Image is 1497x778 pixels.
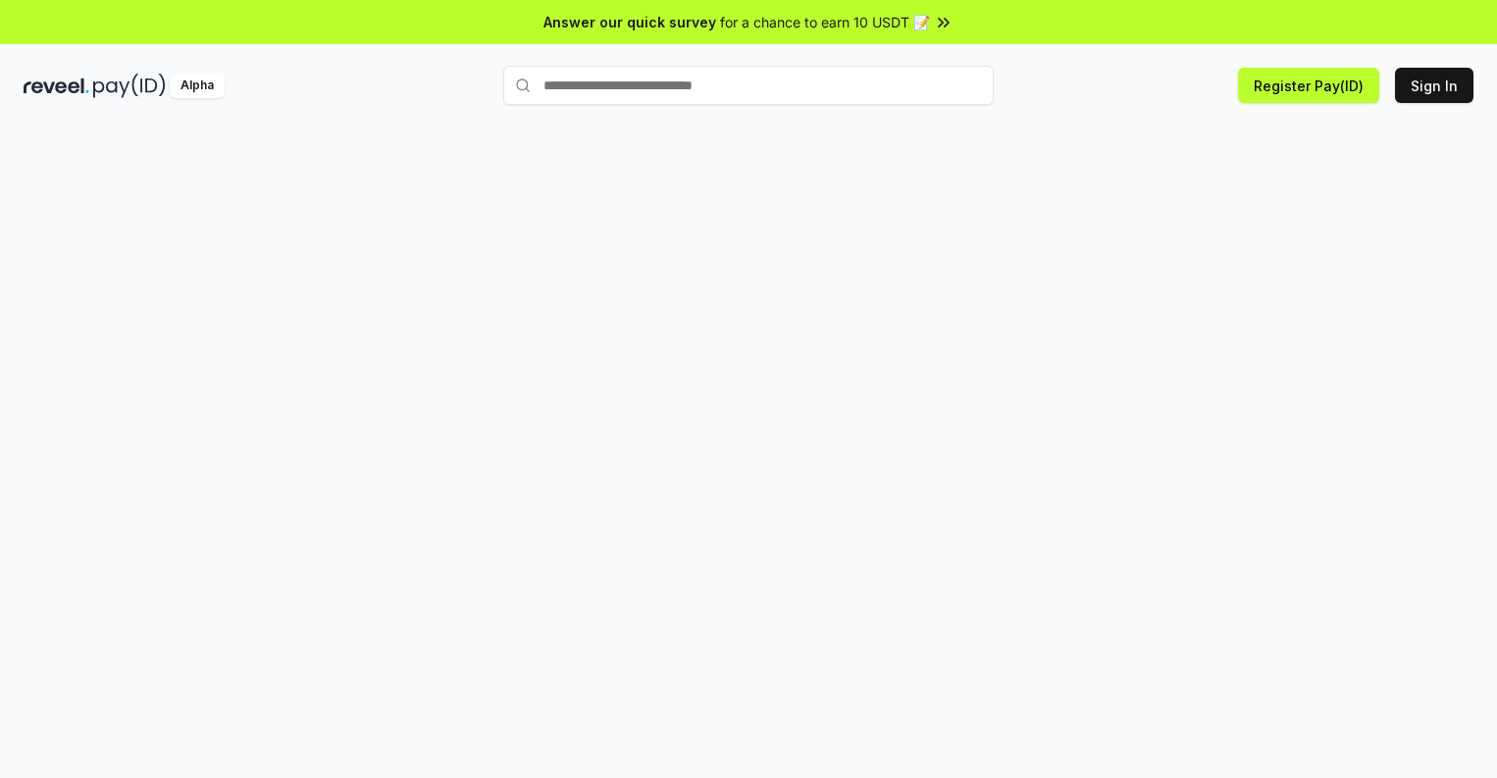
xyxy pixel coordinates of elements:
[1238,68,1379,103] button: Register Pay(ID)
[93,74,166,98] img: pay_id
[170,74,225,98] div: Alpha
[1395,68,1473,103] button: Sign In
[543,12,716,32] span: Answer our quick survey
[24,74,89,98] img: reveel_dark
[720,12,930,32] span: for a chance to earn 10 USDT 📝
